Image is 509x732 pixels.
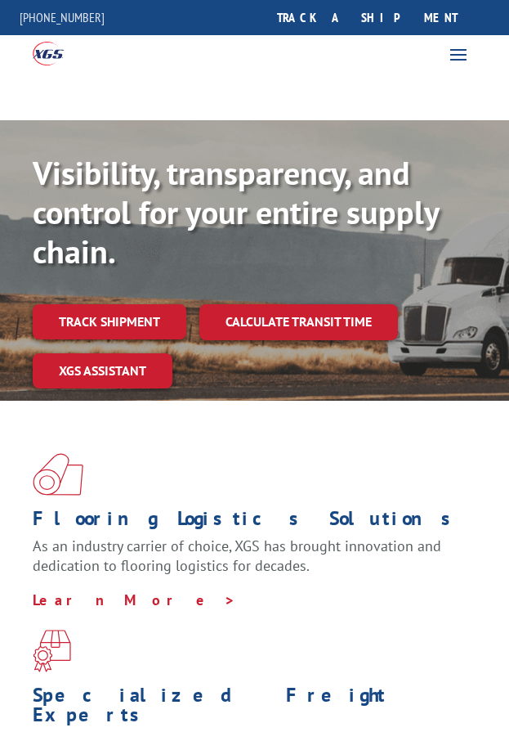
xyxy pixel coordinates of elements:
[33,453,83,496] img: xgs-icon-total-supply-chain-intelligence-red
[33,509,464,537] h1: Flooring Logistics Solutions
[33,537,441,575] span: As an industry carrier of choice, XGS has brought innovation and dedication to flooring logistics...
[33,630,71,672] img: xgs-icon-focused-on-flooring-red
[33,304,186,339] a: Track shipment
[33,591,236,609] a: Learn More >
[20,9,105,25] a: [PHONE_NUMBER]
[33,353,172,388] a: XGS ASSISTANT
[33,151,439,272] b: Visibility, transparency, and control for your entire supply chain.
[199,304,398,339] a: Calculate transit time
